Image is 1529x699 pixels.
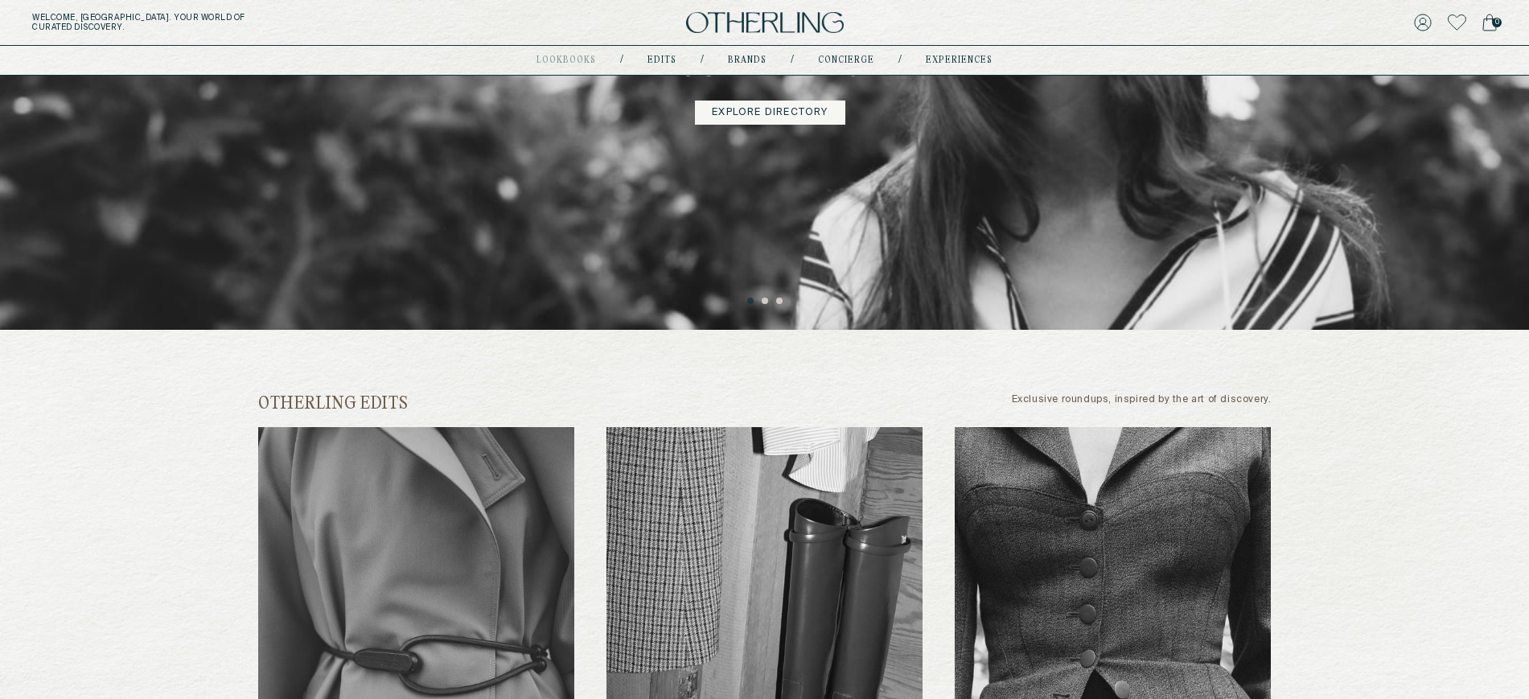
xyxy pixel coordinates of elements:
[695,101,845,125] a: Explore Directory
[258,394,409,414] h2: otherling edits
[701,54,704,67] div: /
[818,56,874,64] a: concierge
[762,298,770,306] button: 2
[686,12,844,34] img: logo
[791,54,794,67] div: /
[536,56,596,64] a: lookbooks
[1012,394,1272,414] p: Exclusive roundups, inspired by the art of discovery.
[728,56,767,64] a: Brands
[898,54,902,67] div: /
[776,298,784,306] button: 3
[1492,18,1502,27] span: 0
[747,298,755,306] button: 1
[32,13,471,32] h5: Welcome, [GEOGRAPHIC_DATA] . Your world of curated discovery.
[647,56,676,64] a: Edits
[1482,11,1497,34] a: 0
[926,56,993,64] a: experiences
[620,54,623,67] div: /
